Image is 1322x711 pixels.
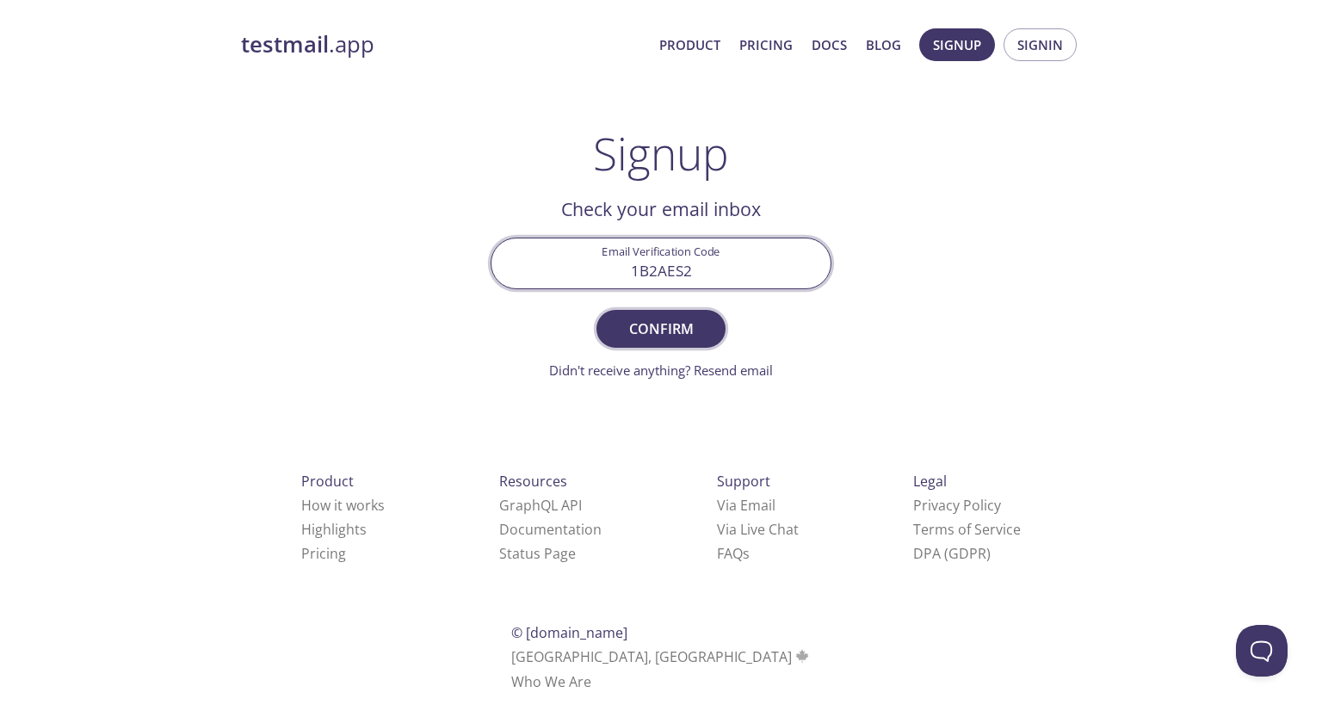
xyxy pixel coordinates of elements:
span: Legal [913,472,947,491]
a: Documentation [499,520,602,539]
span: Product [301,472,354,491]
a: Highlights [301,520,367,539]
a: GraphQL API [499,496,582,515]
a: Product [659,34,720,56]
span: Support [717,472,770,491]
span: Resources [499,472,567,491]
a: Docs [812,34,847,56]
button: Signin [1004,28,1077,61]
span: Confirm [615,317,707,341]
iframe: Help Scout Beacon - Open [1236,625,1288,677]
a: Via Live Chat [717,520,799,539]
h2: Check your email inbox [491,195,831,224]
a: Pricing [739,34,793,56]
a: DPA (GDPR) [913,544,991,563]
a: Privacy Policy [913,496,1001,515]
a: Who We Are [511,672,591,691]
a: testmail.app [241,30,646,59]
a: Blog [866,34,901,56]
a: How it works [301,496,385,515]
a: Status Page [499,544,576,563]
a: Didn't receive anything? Resend email [549,362,773,379]
button: Confirm [596,310,726,348]
span: Signin [1017,34,1063,56]
strong: testmail [241,29,329,59]
span: © [DOMAIN_NAME] [511,623,627,642]
span: s [743,544,750,563]
span: Signup [933,34,981,56]
span: [GEOGRAPHIC_DATA], [GEOGRAPHIC_DATA] [511,647,812,666]
a: FAQ [717,544,750,563]
a: Pricing [301,544,346,563]
h1: Signup [593,127,729,179]
a: Via Email [717,496,775,515]
a: Terms of Service [913,520,1021,539]
button: Signup [919,28,995,61]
